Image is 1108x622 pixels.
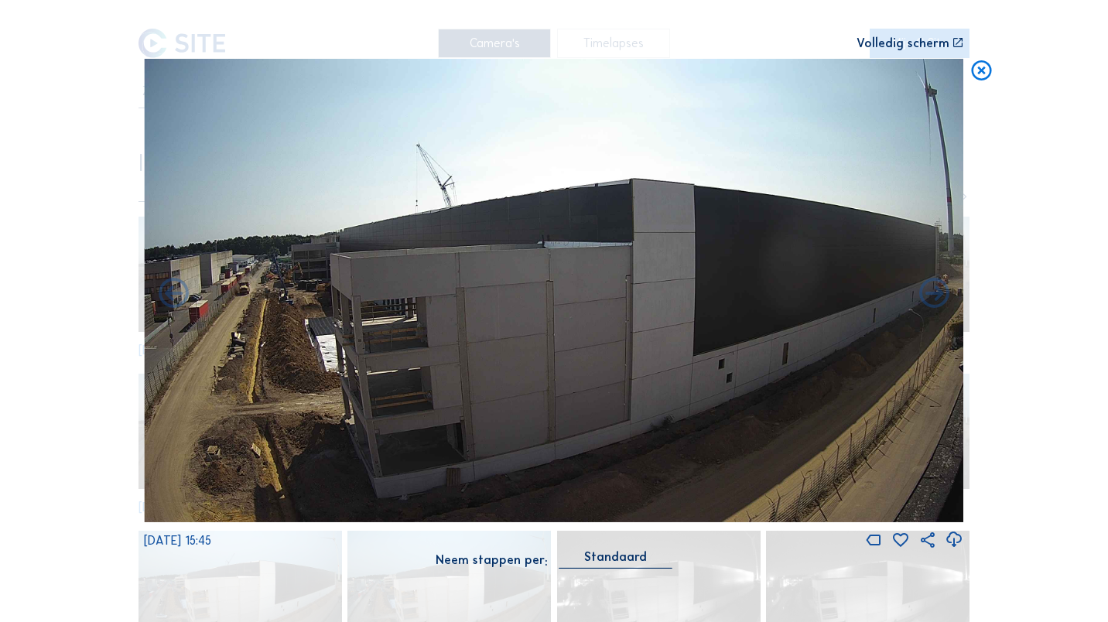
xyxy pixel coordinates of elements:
[436,554,548,566] div: Neem stappen per:
[584,550,647,564] div: Standaard
[857,37,949,50] div: Volledig scherm
[156,276,192,313] i: Forward
[144,59,963,522] img: Image
[559,550,672,568] div: Standaard
[916,276,952,313] i: Back
[144,533,211,548] span: [DATE] 15:45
